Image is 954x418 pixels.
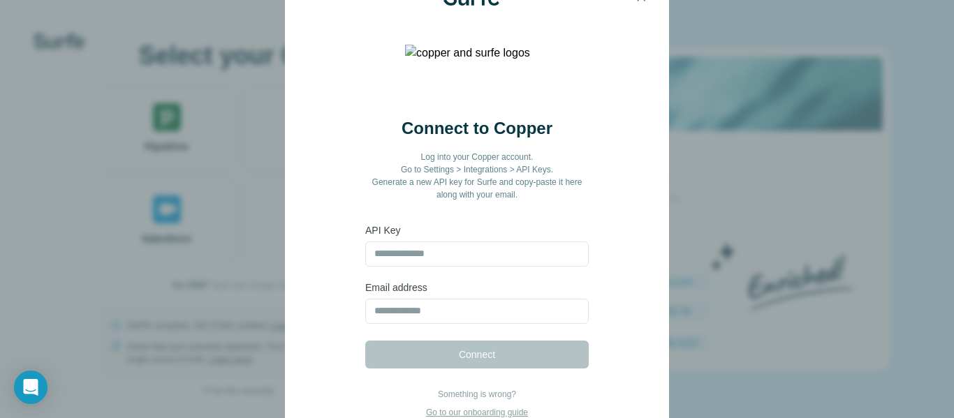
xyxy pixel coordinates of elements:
div: Open Intercom Messenger [14,371,47,404]
p: Something is wrong? [426,388,528,401]
img: copper and surfe logos [405,45,549,100]
p: Log into your Copper account. Go to Settings > Integrations > API Keys. Generate a new API key fo... [365,151,589,201]
label: API Key [365,223,589,237]
label: Email address [365,281,589,294]
h2: Connect to Copper [402,117,552,140]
